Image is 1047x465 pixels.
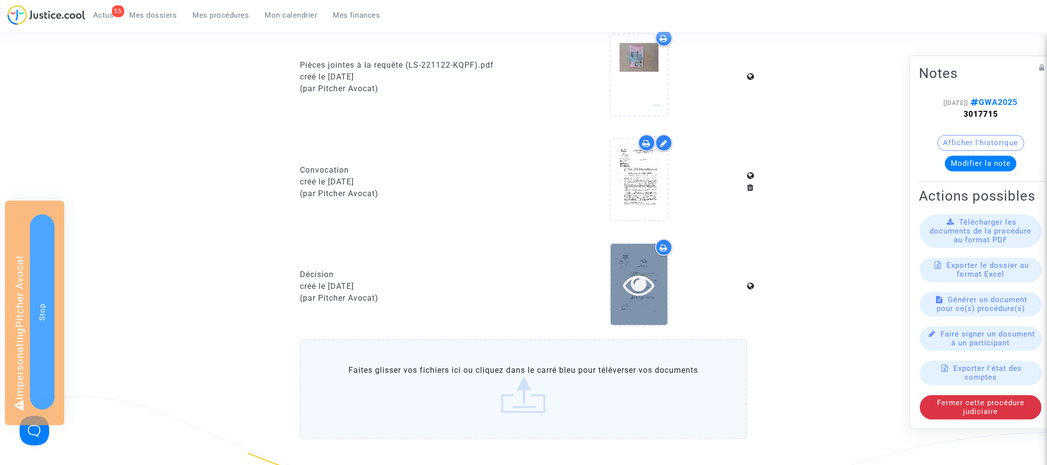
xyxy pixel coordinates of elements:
span: Mes finances [333,11,380,20]
strong: 3017715 [964,110,998,119]
span: Télécharger les documents de la procédure au format PDF [930,218,1032,245]
div: Convocation [300,164,516,176]
span: Actus [93,11,114,20]
img: jc-logo.svg [7,5,85,25]
div: créé le [DATE] [300,281,516,292]
span: GWA2025 [968,98,1018,107]
a: Mes procédures [185,8,257,23]
span: Mes procédures [193,11,249,20]
span: Mon calendrier [265,11,318,20]
div: créé le [DATE] [300,176,516,188]
iframe: Help Scout Beacon - Open [20,416,49,445]
span: Mes dossiers [130,11,177,20]
span: [[DATE]] [944,100,968,107]
div: (par Pitcher Avocat) [300,83,516,95]
h2: Notes [919,65,1043,82]
span: Générer un document pour ce(s) procédure(s) [937,296,1028,313]
div: Pièces jointes à la requête (LS-221122-KQPF).pdf [300,59,516,71]
button: Stop [30,214,54,410]
span: Exporter l'état des comptes [954,364,1022,382]
div: (par Pitcher Avocat) [300,292,516,304]
h2: Actions possibles [919,188,1043,205]
span: Exporter le dossier au format Excel [947,261,1029,279]
button: Afficher l'historique [938,135,1024,151]
a: 55Actus [85,8,122,23]
div: (par Pitcher Avocat) [300,188,516,200]
span: Stop [38,303,47,320]
button: Modifier la note [945,156,1017,172]
div: Impersonating [5,201,64,425]
span: Fermer cette procédure judiciaire [937,399,1024,416]
a: Mon calendrier [257,8,325,23]
div: Décision [300,269,516,281]
a: Mes finances [325,8,388,23]
div: créé le [DATE] [300,71,516,83]
div: 55 [112,5,124,17]
span: Faire signer un document à un participant [940,330,1035,348]
a: Mes dossiers [122,8,185,23]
